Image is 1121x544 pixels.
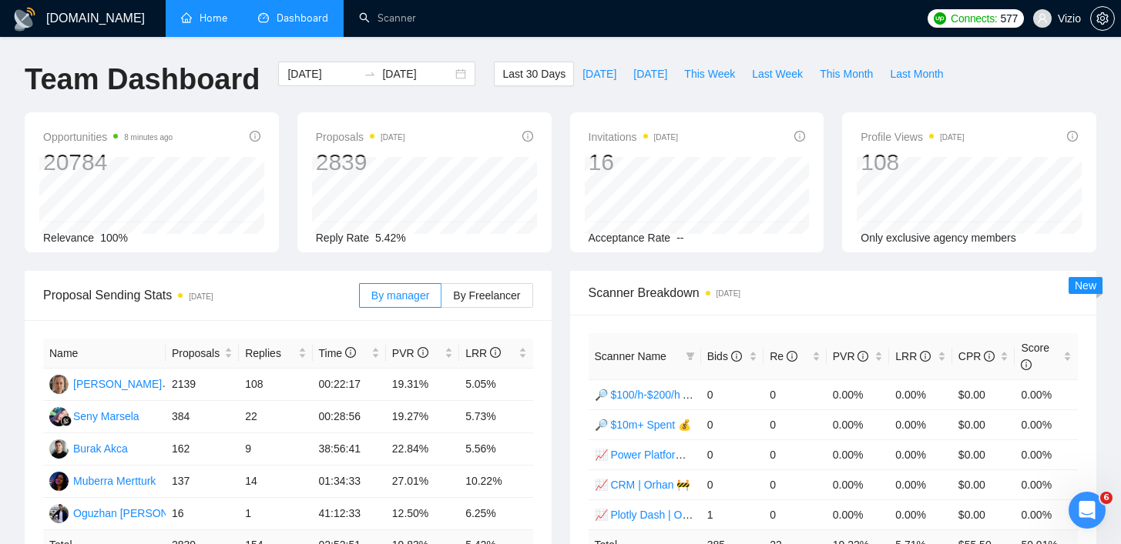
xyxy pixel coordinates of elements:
[49,474,156,486] a: MMMuberra Mertturk
[166,433,239,466] td: 162
[239,433,312,466] td: 9
[595,449,740,461] a: 📈 Power Platform | Orhan 🚢
[633,65,667,82] span: [DATE]
[589,148,679,177] div: 16
[1090,12,1115,25] a: setting
[827,409,890,439] td: 0.00%
[595,479,690,491] a: 📈 CRM | Orhan 🚧
[43,339,166,369] th: Name
[654,133,678,142] time: [DATE]
[589,128,679,146] span: Invitations
[239,498,312,530] td: 1
[166,369,239,401] td: 2139
[858,351,868,362] span: info-circle
[181,12,227,25] a: homeHome
[49,409,139,422] a: SMSeny Marsela
[49,375,69,394] img: SK
[940,133,964,142] time: [DATE]
[827,499,890,529] td: 0.00%
[1015,499,1078,529] td: 0.00%
[1015,439,1078,469] td: 0.00%
[166,401,239,433] td: 384
[589,283,1079,302] span: Scanner Breakdown
[701,409,764,439] td: 0
[73,440,128,457] div: Burak Akca
[166,339,239,369] th: Proposals
[386,466,459,498] td: 27.01%
[459,433,532,466] td: 5.56%
[43,148,173,177] div: 20784
[49,439,69,459] img: BA
[258,12,269,23] span: dashboard
[364,68,376,80] span: swap-right
[1075,279,1096,292] span: New
[595,419,691,431] a: 🔎 $10m+ Spent 💰
[313,466,386,498] td: 01:34:33
[1091,12,1114,25] span: setting
[686,352,695,361] span: filter
[701,469,764,499] td: 0
[459,466,532,498] td: 10.22%
[1067,131,1078,142] span: info-circle
[100,232,128,244] span: 100%
[952,409,1015,439] td: $0.00
[701,439,764,469] td: 0
[359,12,416,25] a: searchScanner
[833,350,869,362] span: PVR
[494,62,574,86] button: Last 30 Days
[1090,6,1115,31] button: setting
[717,289,740,298] time: [DATE]
[239,369,312,401] td: 108
[764,499,827,529] td: 0
[1021,342,1049,371] span: Score
[375,232,406,244] span: 5.42%
[811,62,881,86] button: This Month
[889,409,952,439] td: 0.00%
[239,339,312,369] th: Replies
[73,472,156,489] div: Muberra Mertturk
[764,379,827,409] td: 0
[770,350,797,362] span: Re
[827,379,890,409] td: 0.00%
[764,439,827,469] td: 0
[889,499,952,529] td: 0.00%
[239,401,312,433] td: 22
[73,408,139,425] div: Seny Marsela
[49,377,162,389] a: SK[PERSON_NAME]
[861,148,964,177] div: 108
[381,133,404,142] time: [DATE]
[465,347,501,359] span: LRR
[124,133,173,142] time: 8 minutes ago
[43,232,94,244] span: Relevance
[49,472,69,491] img: MM
[166,466,239,498] td: 137
[316,128,405,146] span: Proposals
[787,351,797,362] span: info-circle
[12,7,37,32] img: logo
[490,347,501,358] span: info-circle
[984,351,995,362] span: info-circle
[951,10,997,27] span: Connects:
[313,498,386,530] td: 41:12:33
[245,345,294,362] span: Replies
[1015,379,1078,409] td: 0.00%
[43,285,359,305] span: Proposal Sending Stats
[764,469,827,499] td: 0
[861,232,1016,244] span: Only exclusive agency members
[952,439,1015,469] td: $0.00
[952,499,1015,529] td: $0.00
[701,379,764,409] td: 0
[49,407,69,426] img: SM
[73,375,162,392] div: [PERSON_NAME]
[625,62,676,86] button: [DATE]
[49,442,128,454] a: BABurak Akca
[707,350,742,362] span: Bids
[386,369,459,401] td: 19.31%
[743,62,811,86] button: Last Week
[889,379,952,409] td: 0.00%
[522,131,533,142] span: info-circle
[676,62,743,86] button: This Week
[418,347,428,358] span: info-circle
[386,498,459,530] td: 12.50%
[316,148,405,177] div: 2839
